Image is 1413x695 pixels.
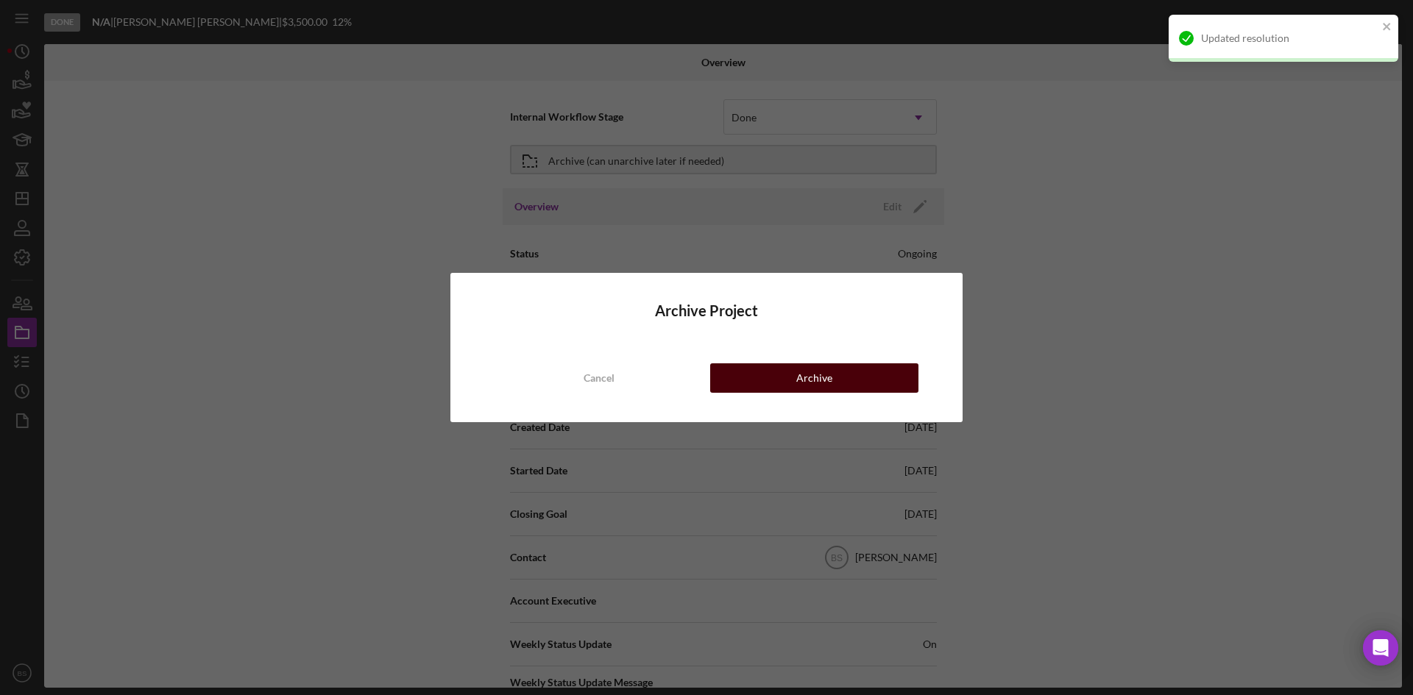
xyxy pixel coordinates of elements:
h4: Archive Project [495,302,918,319]
button: Archive [710,363,918,393]
div: Cancel [584,363,615,393]
button: Cancel [495,363,703,393]
div: Archive [796,363,832,393]
div: Updated resolution [1201,32,1378,44]
div: Open Intercom Messenger [1363,630,1398,666]
button: close [1382,21,1392,35]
